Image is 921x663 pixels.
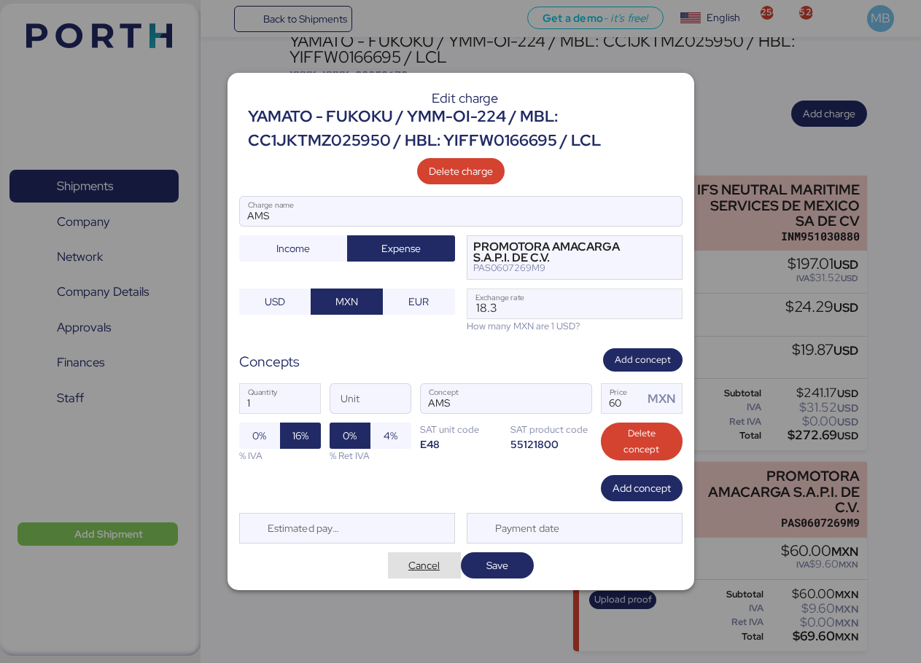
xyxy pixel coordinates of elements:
button: Cancel [388,552,461,578]
span: 0% [252,427,266,444]
div: % Ret IVA [330,449,411,463]
span: Income [276,240,310,257]
input: Unit [330,384,411,413]
div: SAT product code [510,423,592,436]
button: Income [239,235,347,262]
div: SAT unit code [420,423,502,436]
span: 16% [292,427,308,444]
button: Add concept [601,475,683,501]
div: Edit charge [248,92,683,105]
button: 16% [280,423,321,449]
button: 0% [330,423,370,449]
div: 55121800 [510,437,592,451]
input: Charge name [240,197,682,226]
span: MXN [335,293,358,310]
span: Save [486,557,508,574]
button: ConceptConcept [561,388,591,418]
span: Add concept [613,479,671,497]
div: MXN [648,390,681,408]
button: 0% [239,423,280,449]
span: EUR [408,293,429,310]
span: Expense [381,240,421,257]
button: Delete concept [601,423,683,460]
span: Cancel [408,557,440,574]
button: EUR [383,289,455,315]
button: MXN [311,289,383,315]
span: USD [265,293,285,310]
span: Add concept [615,352,671,368]
div: PROMOTORA AMACARGA S.A.P.I. DE C.V. [473,242,656,263]
button: USD [239,289,311,315]
input: Price [602,384,644,413]
div: Concepts [239,351,300,372]
span: 4% [384,427,397,444]
button: Save [461,552,534,578]
button: Expense [347,235,455,262]
div: How many MXN are 1 USD? [467,319,683,333]
span: Delete concept [613,425,671,458]
button: Delete charge [417,158,505,184]
button: 4% [370,423,411,449]
div: % IVA [239,449,321,463]
div: E48 [420,437,502,451]
div: YAMATO - FUKOKU / YMM-OI-224 / MBL: CC1JKTMZ025950 / HBL: YIFFW0166695 / LCL [248,105,683,152]
div: PAS0607269M9 [473,263,656,273]
input: Concept [421,384,556,413]
input: Exchange rate [467,289,682,318]
input: Quantity [240,384,320,413]
span: Delete charge [429,162,493,180]
button: Add concept [603,348,683,372]
span: 0% [343,427,357,444]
